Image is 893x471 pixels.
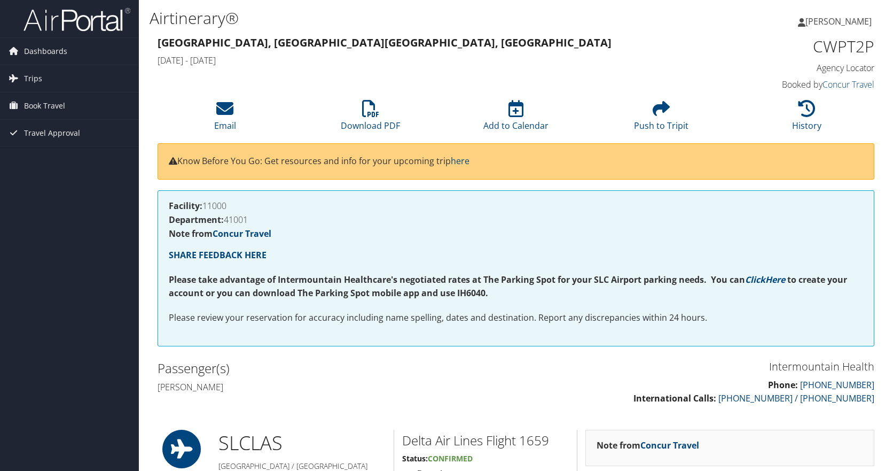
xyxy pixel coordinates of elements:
[23,7,130,32] img: airportal-logo.png
[24,92,65,119] span: Book Travel
[150,7,638,29] h1: Airtinerary®
[158,381,508,393] h4: [PERSON_NAME]
[158,35,612,50] strong: [GEOGRAPHIC_DATA], [GEOGRAPHIC_DATA] [GEOGRAPHIC_DATA], [GEOGRAPHIC_DATA]
[634,106,688,132] a: Push to Tripit
[524,359,874,374] h3: Intermountain Health
[800,379,874,391] a: [PHONE_NUMBER]
[24,38,67,65] span: Dashboards
[765,274,785,285] a: Here
[718,392,874,404] a: [PHONE_NUMBER] / [PHONE_NUMBER]
[792,106,821,132] a: History
[169,274,745,285] strong: Please take advantage of Intermountain Healthcare's negotiated rates at The Parking Spot for your...
[451,155,469,167] a: here
[597,439,699,451] strong: Note from
[707,62,874,74] h4: Agency Locator
[218,430,386,457] h1: SLC LAS
[214,106,236,132] a: Email
[707,35,874,58] h1: CWPT2P
[798,5,882,37] a: [PERSON_NAME]
[24,120,80,146] span: Travel Approval
[169,311,863,325] p: Please review your reservation for accuracy including name spelling, dates and destination. Repor...
[768,379,798,391] strong: Phone:
[822,79,874,90] a: Concur Travel
[24,65,42,92] span: Trips
[169,214,224,226] strong: Department:
[341,106,400,132] a: Download PDF
[158,359,508,377] h2: Passenger(s)
[483,106,549,132] a: Add to Calendar
[169,215,863,224] h4: 41001
[707,79,874,90] h4: Booked by
[169,200,202,212] strong: Facility:
[158,55,691,66] h4: [DATE] - [DATE]
[745,274,765,285] a: Click
[633,392,716,404] strong: International Calls:
[169,249,267,261] a: SHARE FEEDBACK HERE
[805,16,872,27] span: [PERSON_NAME]
[169,228,271,240] strong: Note from
[428,453,473,464] span: Confirmed
[213,228,271,240] a: Concur Travel
[402,431,569,450] h2: Delta Air Lines Flight 1659
[169,202,863,210] h4: 11000
[402,453,428,464] strong: Status:
[169,155,863,168] p: Know Before You Go: Get resources and info for your upcoming trip
[640,439,699,451] a: Concur Travel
